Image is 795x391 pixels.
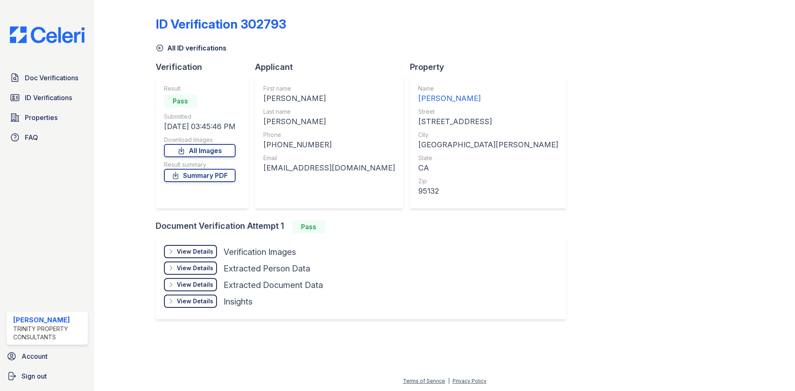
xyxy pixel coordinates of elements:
a: Terms of Service [403,378,445,384]
div: Insights [224,296,253,307]
div: Result summary [164,161,236,169]
div: Download Images [164,136,236,144]
div: Phone [263,131,395,139]
div: | [448,378,450,384]
div: Name [418,84,558,93]
div: Pass [164,94,197,108]
a: Doc Verifications [7,70,88,86]
div: View Details [177,264,213,272]
div: Last name [263,108,395,116]
div: Pass [292,220,325,233]
div: Trinity Property Consultants [13,325,84,341]
div: Extracted Document Data [224,279,323,291]
div: State [418,154,558,162]
a: Properties [7,109,88,126]
a: Sign out [3,368,91,384]
div: View Details [177,281,213,289]
div: 95132 [418,185,558,197]
a: Privacy Policy [453,378,487,384]
div: [EMAIL_ADDRESS][DOMAIN_NAME] [263,162,395,174]
span: FAQ [25,132,38,142]
div: [PERSON_NAME] [263,116,395,127]
span: Sign out [22,371,47,381]
div: [DATE] 03:45:46 PM [164,121,236,132]
div: Street [418,108,558,116]
span: ID Verifications [25,93,72,103]
a: Name [PERSON_NAME] [418,84,558,104]
a: All Images [164,144,236,157]
a: Account [3,348,91,365]
div: First name [263,84,395,93]
img: CE_Logo_Blue-a8612792a0a2168367f1c8372b55b34899dd931a85d93a1a3d3e32e68fde9ad4.png [3,26,91,43]
div: View Details [177,297,213,305]
div: Email [263,154,395,162]
div: Property [410,61,573,73]
div: Applicant [255,61,410,73]
div: [STREET_ADDRESS] [418,116,558,127]
div: Submitted [164,113,236,121]
span: Doc Verifications [25,73,78,83]
div: [PERSON_NAME] [263,93,395,104]
span: Account [22,351,48,361]
div: Zip [418,177,558,185]
div: ID Verification 302793 [156,17,286,31]
a: FAQ [7,129,88,146]
div: [PERSON_NAME] [418,93,558,104]
div: City [418,131,558,139]
div: Verification [156,61,255,73]
div: Extracted Person Data [224,263,310,274]
div: CA [418,162,558,174]
a: Summary PDF [164,169,236,182]
a: ID Verifications [7,89,88,106]
a: All ID verifications [156,43,226,53]
div: [GEOGRAPHIC_DATA][PERSON_NAME] [418,139,558,151]
div: View Details [177,247,213,256]
div: [PERSON_NAME] [13,315,84,325]
div: Result [164,84,236,93]
span: Properties [25,113,58,122]
div: Verification Images [224,246,296,258]
div: [PHONE_NUMBER] [263,139,395,151]
div: Document Verification Attempt 1 [156,220,573,233]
